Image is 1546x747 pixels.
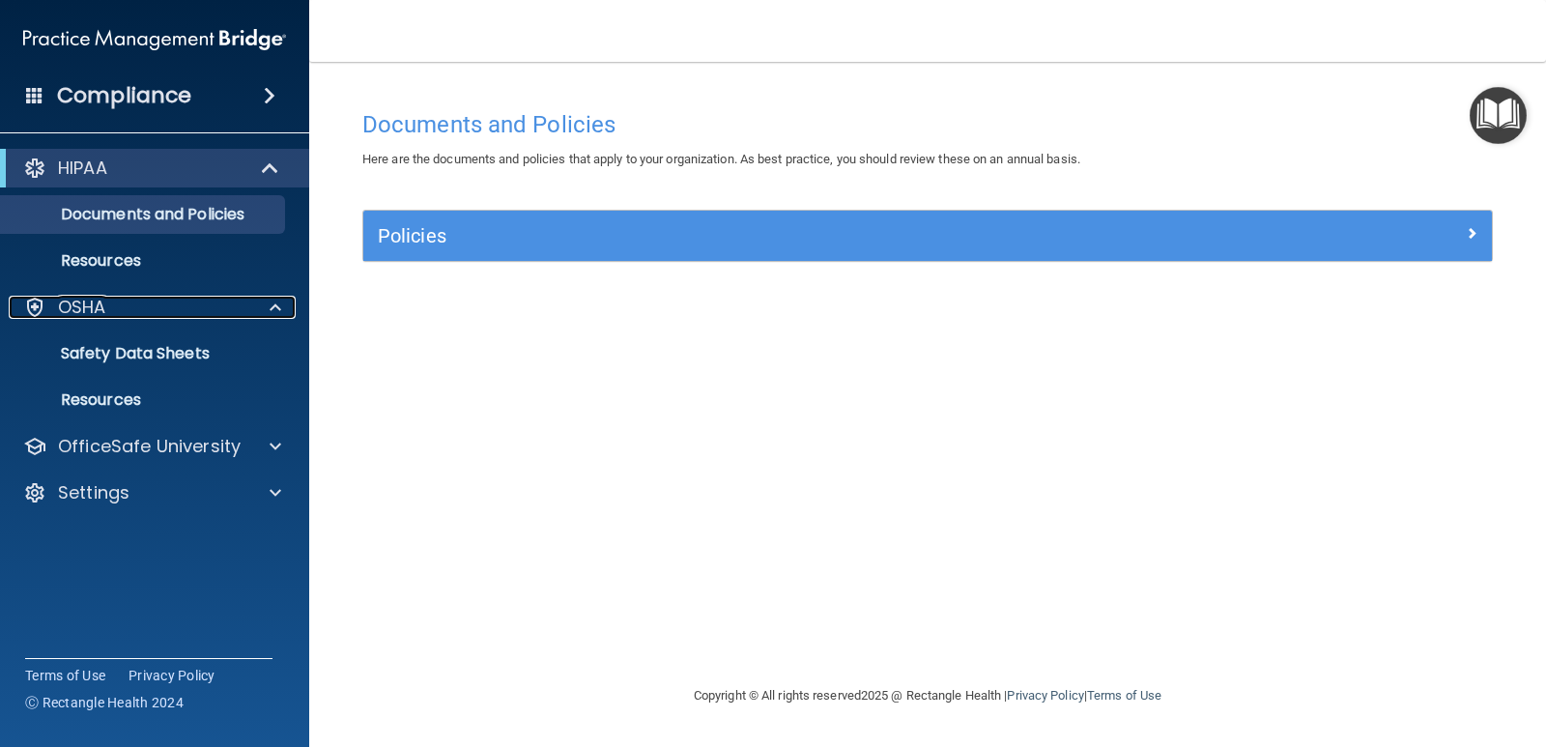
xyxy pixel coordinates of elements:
[25,666,105,685] a: Terms of Use
[13,251,276,271] p: Resources
[58,296,106,319] p: OSHA
[58,481,129,504] p: Settings
[1007,688,1083,703] a: Privacy Policy
[13,205,276,224] p: Documents and Policies
[23,481,281,504] a: Settings
[57,82,191,109] h4: Compliance
[378,220,1477,251] a: Policies
[362,152,1080,166] span: Here are the documents and policies that apply to your organization. As best practice, you should...
[25,693,184,712] span: Ⓒ Rectangle Health 2024
[58,435,241,458] p: OfficeSafe University
[575,665,1280,727] div: Copyright © All rights reserved 2025 @ Rectangle Health | |
[13,344,276,363] p: Safety Data Sheets
[129,666,215,685] a: Privacy Policy
[1470,87,1527,144] button: Open Resource Center
[23,296,281,319] a: OSHA
[1087,688,1161,703] a: Terms of Use
[362,112,1493,137] h4: Documents and Policies
[378,225,1195,246] h5: Policies
[13,390,276,410] p: Resources
[58,157,107,180] p: HIPAA
[23,20,286,59] img: PMB logo
[23,435,281,458] a: OfficeSafe University
[23,157,280,180] a: HIPAA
